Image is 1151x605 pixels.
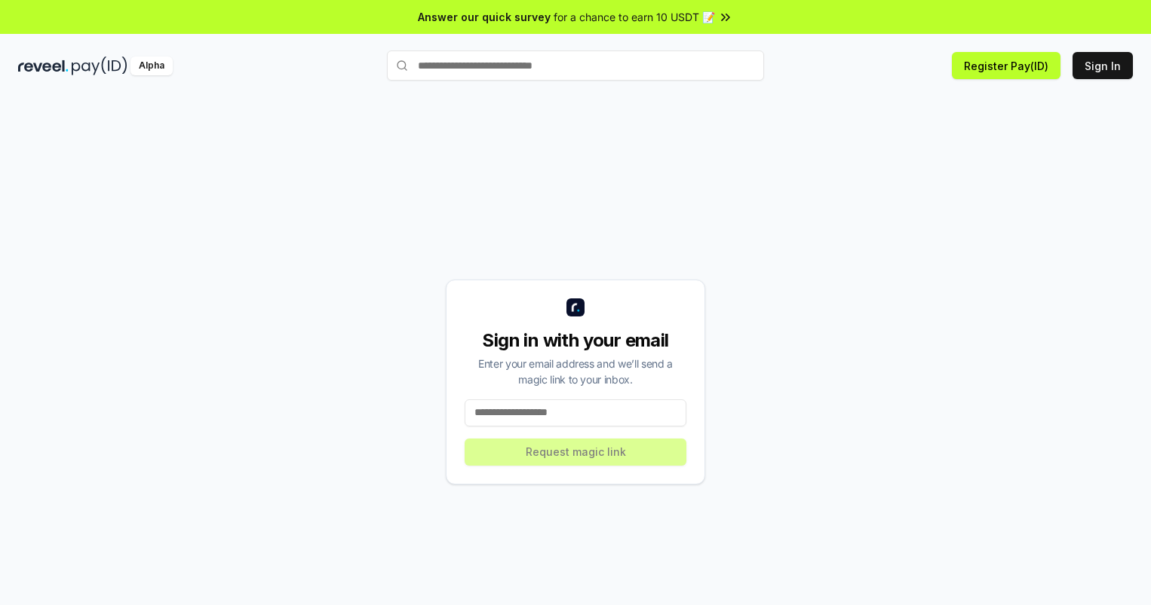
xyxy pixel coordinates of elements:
div: Sign in with your email [465,328,686,353]
div: Enter your email address and we’ll send a magic link to your inbox. [465,356,686,387]
img: pay_id [72,57,127,75]
img: reveel_dark [18,57,69,75]
div: Alpha [130,57,173,75]
button: Sign In [1073,52,1133,79]
span: for a chance to earn 10 USDT 📝 [554,9,715,25]
button: Register Pay(ID) [952,52,1060,79]
img: logo_small [566,298,585,316]
span: Answer our quick survey [418,9,551,25]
